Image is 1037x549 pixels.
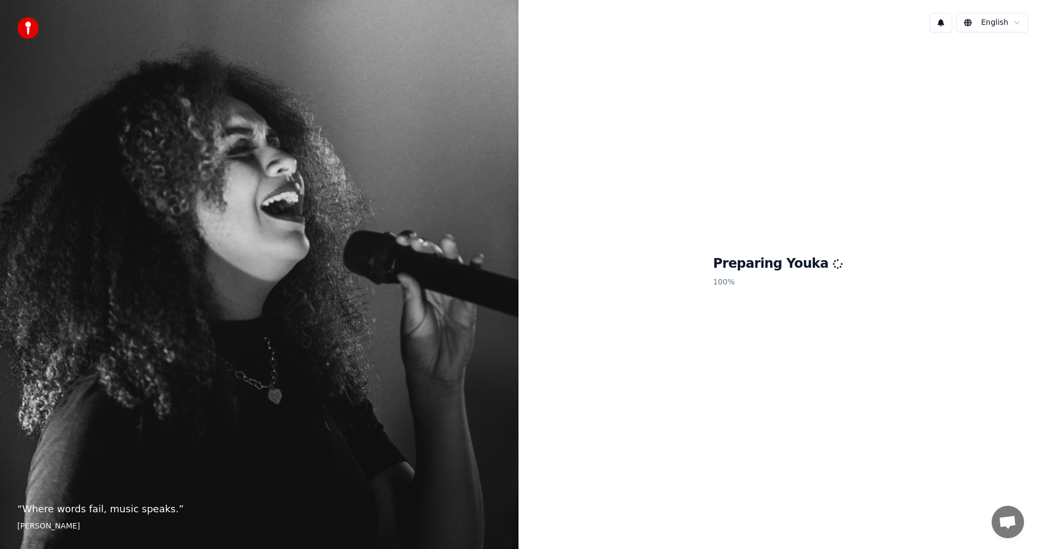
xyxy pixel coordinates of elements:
[17,17,39,39] img: youka
[713,255,843,273] h1: Preparing Youka
[17,521,501,532] footer: [PERSON_NAME]
[992,506,1024,538] a: Open chat
[17,501,501,517] p: “ Where words fail, music speaks. ”
[713,273,843,292] p: 100 %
